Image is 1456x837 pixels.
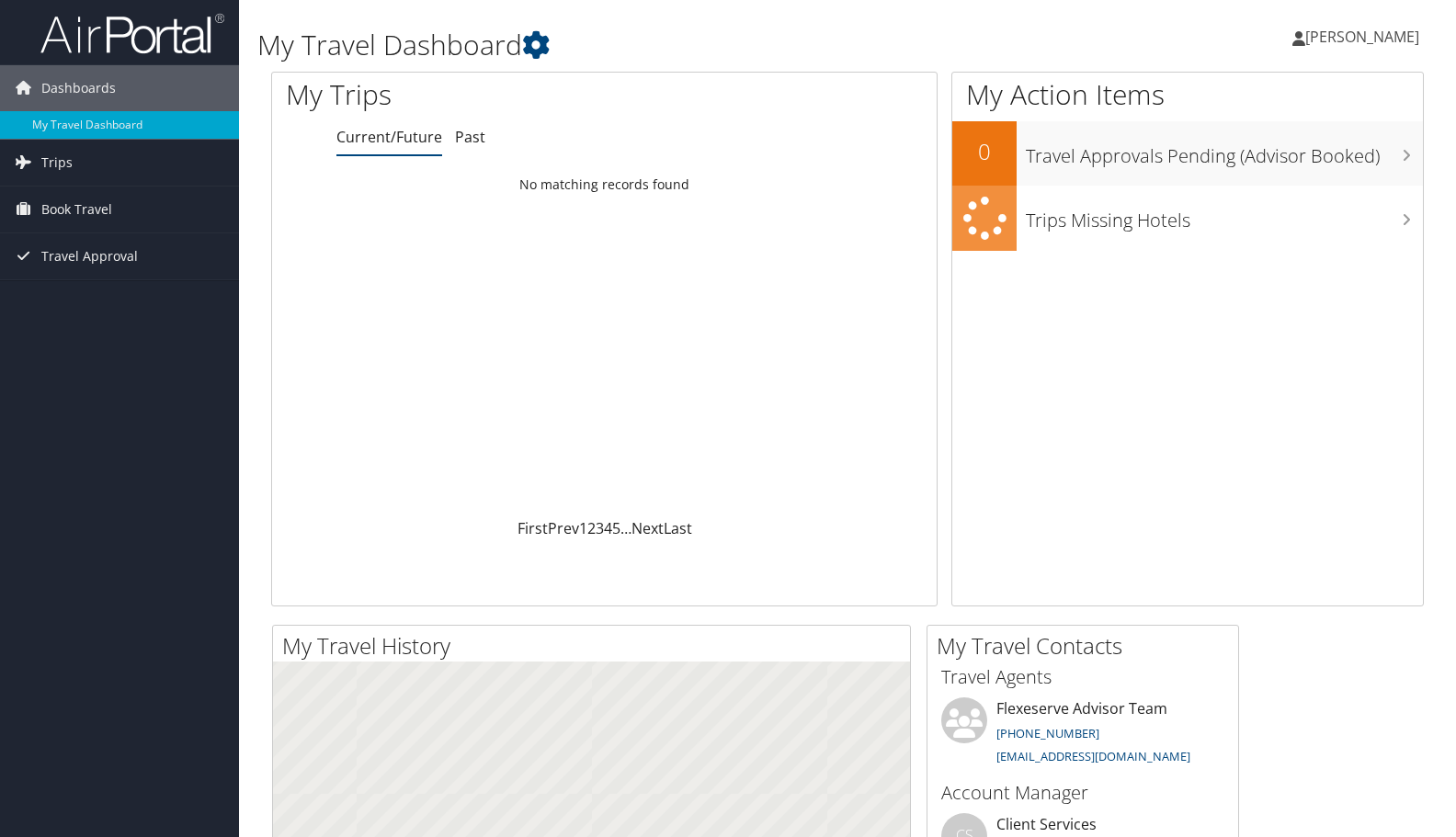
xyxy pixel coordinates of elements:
[604,518,612,538] a: 4
[596,518,604,538] a: 3
[996,725,1099,741] a: [PHONE_NUMBER]
[286,75,646,114] h1: My Trips
[612,518,620,538] a: 5
[952,136,1017,167] h2: 0
[257,26,1044,64] h1: My Travel Dashboard
[336,127,442,147] a: Current/Future
[41,187,112,232] span: Book Travel
[952,75,1423,114] h1: My Action Items
[941,664,1224,690] h3: Travel Agents
[937,630,1238,662] h2: My Travel Contacts
[932,697,1234,773] li: Flexeserve Advisor Team
[548,518,579,538] a: Prev
[941,780,1224,806] h3: Account Manager
[40,12,224,55] img: airportal-logo.png
[1305,27,1419,47] span: [PERSON_NAME]
[1026,198,1423,233] h3: Trips Missing Hotels
[620,518,631,538] span: …
[1026,134,1423,169] h3: Travel Approvals Pending (Advisor Booked)
[1292,9,1438,64] a: [PERSON_NAME]
[41,65,116,111] span: Dashboards
[996,748,1190,764] a: [EMAIL_ADDRESS][DOMAIN_NAME]
[587,518,596,538] a: 2
[41,140,73,186] span: Trips
[664,518,692,538] a: Last
[952,186,1423,251] a: Trips Missing Hotels
[952,121,1423,186] a: 0Travel Approvals Pending (Advisor Booked)
[518,518,548,538] a: First
[272,168,937,201] td: No matching records found
[455,127,485,147] a: Past
[631,518,664,538] a: Next
[282,630,910,662] h2: My Travel History
[41,233,138,279] span: Travel Approval
[579,518,587,538] a: 1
